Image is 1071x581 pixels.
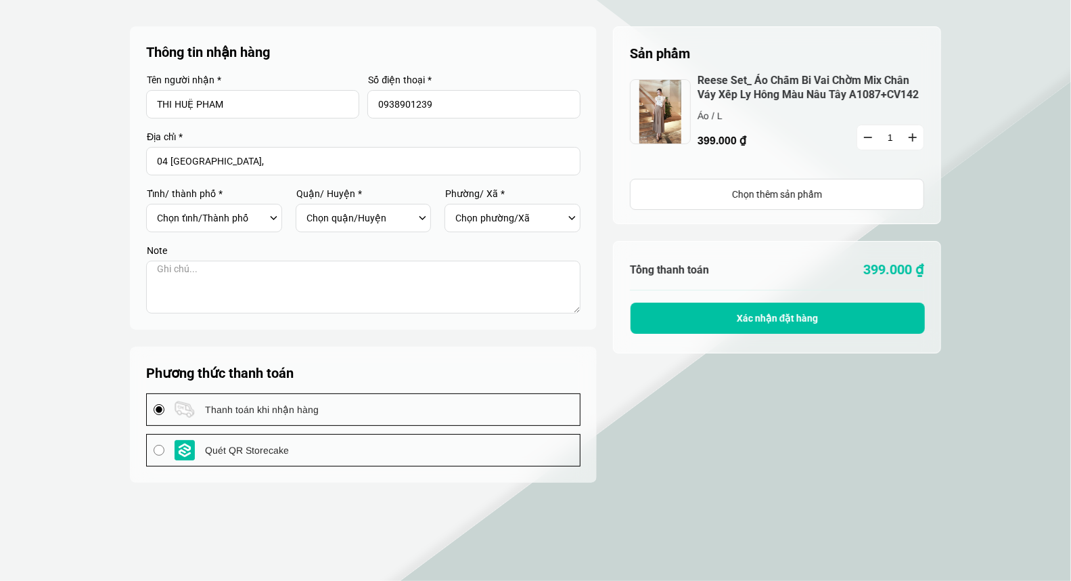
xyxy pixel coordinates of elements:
a: Reese Set_ Áo Chấm Bi Vai Chờm Mix Chân Váy Xếp Ly Hông Màu Nâu Tây A1087+CV142 [698,74,924,102]
div: Chọn thêm sản phẩm [631,187,924,202]
select: Select commune [455,207,564,230]
a: Chọn thêm sản phẩm [630,179,924,210]
input: payment logo Quét QR Storecake [154,445,164,456]
img: payment logo [175,400,195,420]
label: Note [146,246,580,255]
span: Thanh toán khi nhận hàng [205,402,319,417]
span: Xác nhận đặt hàng [737,313,819,324]
label: Địa chỉ * [146,132,580,142]
input: payment logo Thanh toán khi nhận hàng [154,404,164,415]
button: Xác nhận đặt hàng [631,303,925,334]
label: Phường/ Xã * [445,189,580,198]
input: Input Nhập số điện thoại... [367,90,580,119]
p: 399.000 ₫ [698,132,833,149]
input: Quantity input [857,125,924,150]
h5: Sản phẩm [630,43,924,64]
p: Áo / L [698,108,832,123]
label: Số điện thoại * [367,75,580,85]
p: Thông tin nhận hàng [146,43,581,62]
label: Tên người nhận * [146,75,359,85]
select: Select province [157,207,266,230]
h5: Phương thức thanh toán [146,363,580,383]
select: Select district [306,207,415,230]
input: Input address with auto completion [146,147,580,175]
img: png.png [630,79,691,144]
img: payment logo [175,440,195,460]
span: Quét QR Storecake [205,443,289,458]
h6: Tổng thanh toán [630,263,777,276]
label: Quận/ Huyện * [296,189,432,198]
p: 399.000 ₫ [777,259,925,280]
input: Input Nhập tên người nhận... [146,90,359,119]
label: Tỉnh/ thành phố * [146,189,282,198]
